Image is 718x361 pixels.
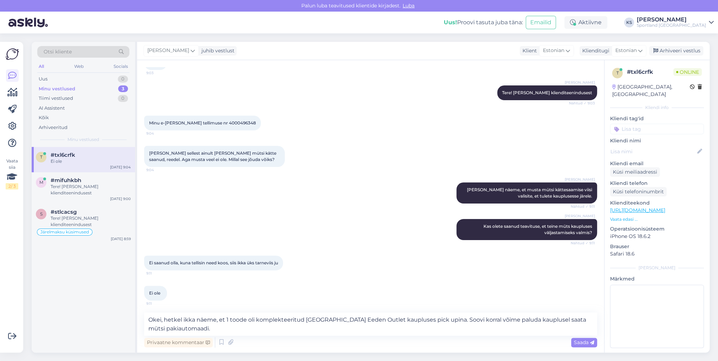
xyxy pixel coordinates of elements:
[39,124,68,131] div: Arhiveeritud
[579,47,609,54] div: Klienditugi
[610,275,704,283] p: Märkmed
[110,196,131,201] div: [DATE] 9:00
[610,187,667,196] div: Küsi telefoninumbrit
[39,180,43,185] span: m
[520,47,537,54] div: Klient
[39,85,75,92] div: Minu vestlused
[565,213,595,219] span: [PERSON_NAME]
[565,80,595,85] span: [PERSON_NAME]
[502,90,592,95] span: Tere! [PERSON_NAME] klienditeenindusest
[6,183,18,189] div: 2 / 3
[149,120,256,125] span: Minu e-[PERSON_NAME] tellimuse nr 4000496348
[118,85,128,92] div: 3
[624,18,634,27] div: KS
[51,215,131,228] div: Tere! [PERSON_NAME] klienditeenindusest
[6,47,19,61] img: Askly Logo
[112,62,129,71] div: Socials
[610,243,704,250] p: Brauser
[51,177,81,183] span: #mifuhkbh
[610,148,696,155] input: Lisa nimi
[40,154,43,160] span: t
[637,17,706,22] div: [PERSON_NAME]
[51,183,131,196] div: Tere! [PERSON_NAME] klienditeenindusest
[6,158,18,189] div: Vaata siia
[627,68,673,76] div: # txl6crfk
[637,22,706,28] div: Sportland [GEOGRAPHIC_DATA]
[40,211,43,217] span: s
[51,209,77,215] span: #stlcacsg
[144,338,213,347] div: Privaatne kommentaar
[146,271,173,276] span: 9:11
[569,204,595,209] span: Nähtud ✓ 9:11
[610,167,660,177] div: Küsi meiliaadressi
[543,47,564,54] span: Estonian
[673,68,702,76] span: Online
[569,101,595,106] span: Nähtud ✓ 9:03
[118,76,128,83] div: 0
[649,46,703,56] div: Arhiveeri vestlus
[564,16,607,29] div: Aktiivne
[467,187,593,199] span: [PERSON_NAME] näeme, et musta mütsi kättesaamise viisi valisite, et tulete kauplusesse järele.
[73,62,85,71] div: Web
[44,48,72,56] span: Otsi kliente
[483,224,593,235] span: Kas olete saanud teavituse, et teine müts kaupluses väljastamiseks valmis?
[39,105,65,112] div: AI Assistent
[37,62,45,71] div: All
[615,47,637,54] span: Estonian
[118,95,128,102] div: 0
[146,301,173,306] span: 9:11
[610,216,704,223] p: Vaata edasi ...
[199,47,235,54] div: juhib vestlust
[565,177,595,182] span: [PERSON_NAME]
[146,167,173,173] span: 9:04
[146,131,173,136] span: 9:04
[147,47,189,54] span: [PERSON_NAME]
[610,233,704,240] p: iPhone OS 18.6.2
[149,260,278,265] span: Ei saanud olla, kuna tellisin need koos, siis ikka üks tarneviis ju
[610,265,704,271] div: [PERSON_NAME]
[149,150,277,162] span: [PERSON_NAME] sellest ainult [PERSON_NAME] mütsi kätte saanud, reedel. Aga musta veel ei ole. Mil...
[400,2,417,9] span: Luba
[610,180,704,187] p: Kliendi telefon
[610,137,704,144] p: Kliendi nimi
[526,16,556,29] button: Emailid
[616,70,619,76] span: t
[610,207,665,213] a: [URL][DOMAIN_NAME]
[39,76,47,83] div: Uus
[51,152,75,158] span: #txl6crfk
[51,158,131,165] div: Ei ole
[610,160,704,167] p: Kliendi email
[68,136,99,143] span: Minu vestlused
[610,250,704,258] p: Safari 18.6
[146,70,173,76] span: 9:03
[574,339,594,346] span: Saada
[144,312,597,336] textarea: Okei, hetkel ikka näeme, et 1 toode oli komplekteeritud [GEOGRAPHIC_DATA] Eeden Outlet kaupluses ...
[610,104,704,111] div: Kliendi info
[569,240,595,246] span: Nähtud ✓ 9:11
[444,19,457,26] b: Uus!
[39,95,73,102] div: Tiimi vestlused
[40,230,89,234] span: Järelmaksu küsimused
[610,225,704,233] p: Operatsioonisüsteem
[610,199,704,207] p: Klienditeekond
[610,124,704,134] input: Lisa tag
[612,83,690,98] div: [GEOGRAPHIC_DATA], [GEOGRAPHIC_DATA]
[39,114,49,121] div: Kõik
[111,236,131,241] div: [DATE] 8:59
[149,290,160,296] span: Ei ole
[444,18,523,27] div: Proovi tasuta juba täna:
[110,165,131,170] div: [DATE] 9:04
[610,115,704,122] p: Kliendi tag'id
[637,17,714,28] a: [PERSON_NAME]Sportland [GEOGRAPHIC_DATA]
